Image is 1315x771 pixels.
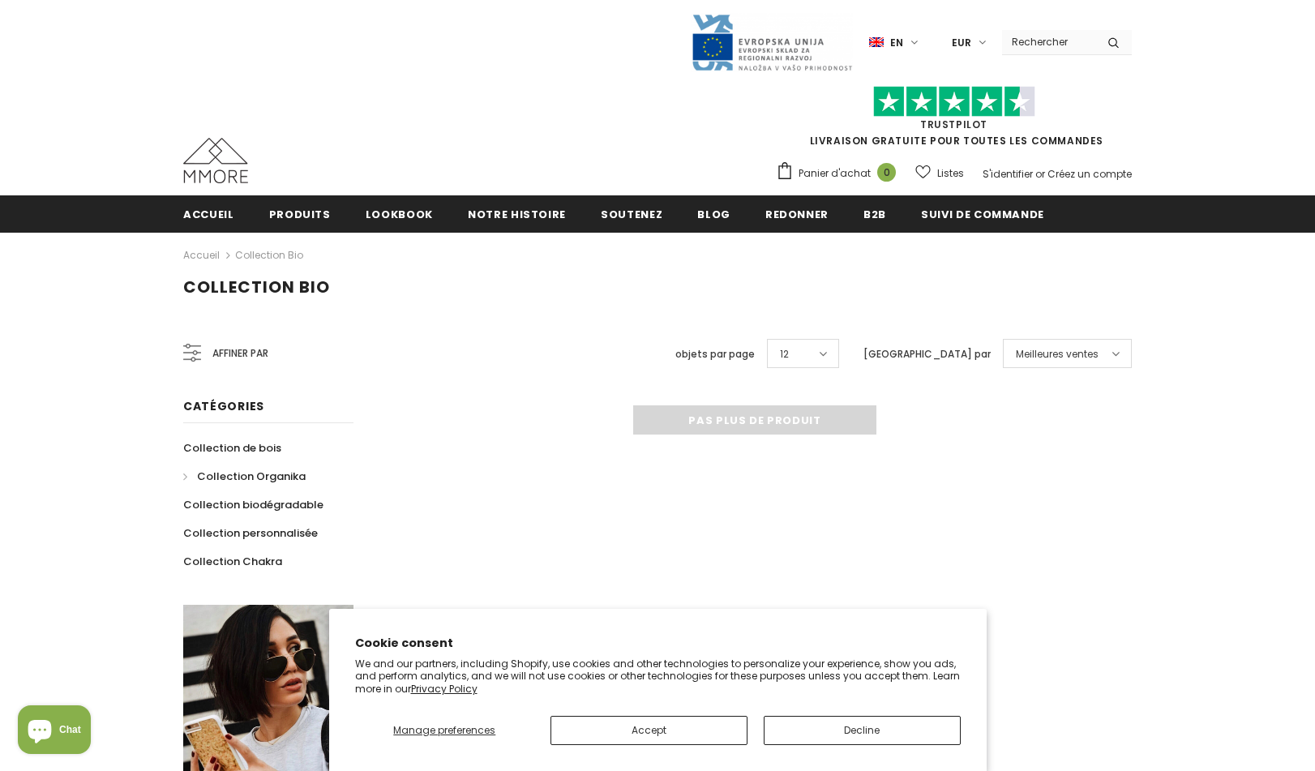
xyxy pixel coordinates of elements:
[920,118,987,131] a: TrustPilot
[366,195,433,232] a: Lookbook
[697,207,730,222] span: Blog
[183,525,318,541] span: Collection personnalisée
[921,207,1044,222] span: Suivi de commande
[890,35,903,51] span: en
[183,490,323,519] a: Collection biodégradable
[183,462,306,490] a: Collection Organika
[776,93,1132,148] span: LIVRAISON GRATUITE POUR TOUTES LES COMMANDES
[921,195,1044,232] a: Suivi de commande
[697,195,730,232] a: Blog
[183,207,234,222] span: Accueil
[691,13,853,72] img: Javni Razpis
[235,248,303,262] a: Collection Bio
[1016,346,1099,362] span: Meilleures ventes
[863,346,991,362] label: [GEOGRAPHIC_DATA] par
[776,161,904,186] a: Panier d'achat 0
[869,36,884,49] img: i-lang-1.png
[468,195,566,232] a: Notre histoire
[355,716,535,745] button: Manage preferences
[1002,30,1095,54] input: Search Site
[877,163,896,182] span: 0
[183,246,220,265] a: Accueil
[393,723,495,737] span: Manage preferences
[183,434,281,462] a: Collection de bois
[799,165,871,182] span: Panier d'achat
[183,497,323,512] span: Collection biodégradable
[937,165,964,182] span: Listes
[183,554,282,569] span: Collection Chakra
[366,207,433,222] span: Lookbook
[863,207,886,222] span: B2B
[13,705,96,758] inbox-online-store-chat: Shopify online store chat
[765,207,829,222] span: Redonner
[764,716,961,745] button: Decline
[915,159,964,187] a: Listes
[183,519,318,547] a: Collection personnalisée
[183,276,330,298] span: Collection Bio
[691,35,853,49] a: Javni Razpis
[983,167,1033,181] a: S'identifier
[355,635,961,652] h2: Cookie consent
[1035,167,1045,181] span: or
[601,195,662,232] a: soutenez
[212,345,268,362] span: Affiner par
[183,138,248,183] img: Cas MMORE
[269,207,331,222] span: Produits
[468,207,566,222] span: Notre histoire
[765,195,829,232] a: Redonner
[355,657,961,696] p: We and our partners, including Shopify, use cookies and other technologies to personalize your ex...
[952,35,971,51] span: EUR
[411,682,478,696] a: Privacy Policy
[780,346,789,362] span: 12
[550,716,747,745] button: Accept
[601,207,662,222] span: soutenez
[873,86,1035,118] img: Faites confiance aux étoiles pilotes
[675,346,755,362] label: objets par page
[183,440,281,456] span: Collection de bois
[863,195,886,232] a: B2B
[269,195,331,232] a: Produits
[183,398,264,414] span: Catégories
[183,195,234,232] a: Accueil
[183,547,282,576] a: Collection Chakra
[197,469,306,484] span: Collection Organika
[1047,167,1132,181] a: Créez un compte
